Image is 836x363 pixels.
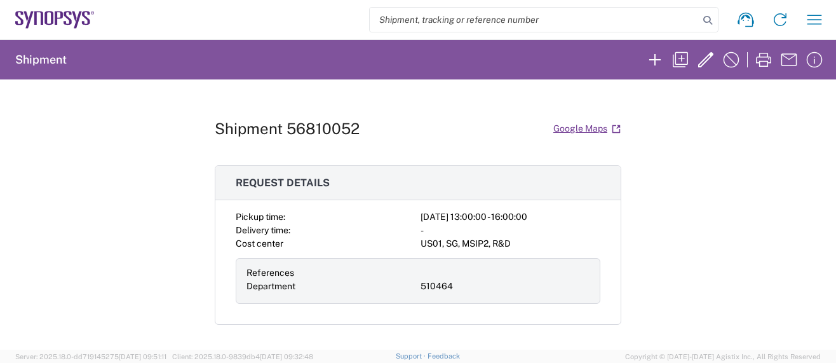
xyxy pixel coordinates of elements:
a: Google Maps [553,118,621,140]
span: References [246,268,294,278]
span: [DATE] 09:51:11 [119,353,166,360]
div: [DATE] 13:00:00 - 16:00:00 [421,210,600,224]
span: Request details [236,177,330,189]
a: Feedback [428,352,460,360]
span: [DATE] 09:32:48 [260,353,313,360]
span: Server: 2025.18.0-dd719145275 [15,353,166,360]
span: Delivery time: [236,225,290,235]
span: Client: 2025.18.0-9839db4 [172,353,313,360]
a: Support [396,352,428,360]
div: US01, SG, MSIP2, R&D [421,237,600,250]
span: Copyright © [DATE]-[DATE] Agistix Inc., All Rights Reserved [625,351,821,362]
span: Cost center [236,238,283,249]
div: - [421,224,600,237]
div: Department [246,280,415,293]
span: Pickup time: [236,212,285,222]
div: 510464 [421,280,590,293]
h2: Shipment [15,52,67,67]
h1: Shipment 56810052 [215,120,360,138]
input: Shipment, tracking or reference number [370,8,699,32]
